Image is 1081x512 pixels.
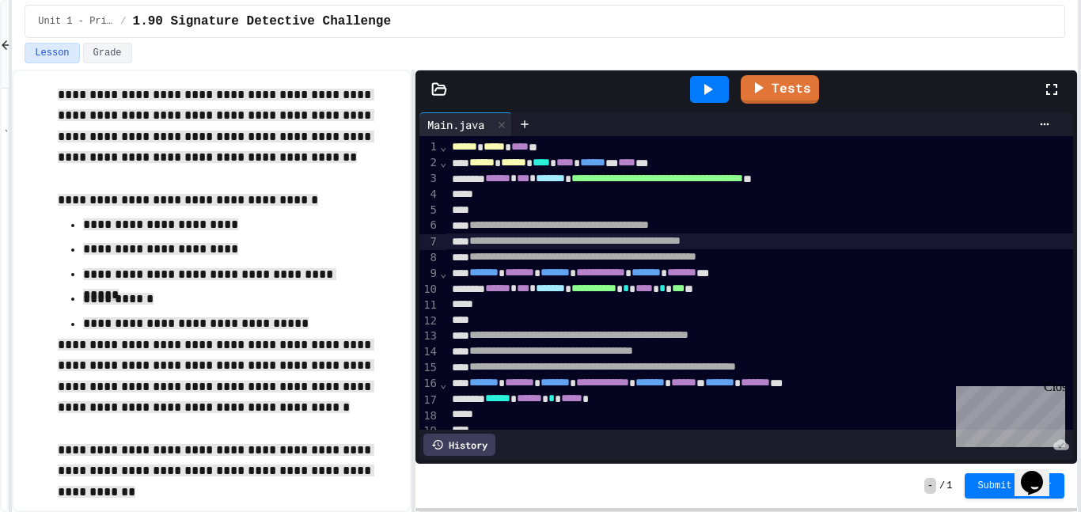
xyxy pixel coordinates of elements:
[419,250,439,266] div: 8
[419,313,439,329] div: 12
[419,282,439,298] div: 10
[1015,449,1065,496] iframe: chat widget
[419,112,512,136] div: Main.java
[977,480,1052,492] span: Submit Answer
[423,434,495,456] div: History
[419,344,439,360] div: 14
[419,298,439,313] div: 11
[439,156,447,169] span: Fold line
[419,116,492,133] div: Main.java
[924,478,936,494] span: -
[950,380,1065,447] iframe: chat widget
[419,155,439,171] div: 2
[439,267,447,279] span: Fold line
[419,139,439,155] div: 1
[965,473,1064,499] button: Submit Answer
[419,218,439,233] div: 6
[419,408,439,424] div: 18
[6,6,109,101] div: Chat with us now!Close
[419,203,439,218] div: 5
[946,480,952,492] span: 1
[25,43,79,63] button: Lesson
[439,377,447,390] span: Fold line
[419,376,439,392] div: 16
[419,360,439,376] div: 15
[419,266,439,282] div: 9
[38,15,114,28] span: Unit 1 - Printing & Primitive Types
[939,480,945,492] span: /
[419,393,439,408] div: 17
[419,171,439,187] div: 3
[419,234,439,250] div: 7
[120,15,126,28] span: /
[83,43,132,63] button: Grade
[419,423,439,439] div: 19
[133,12,391,31] span: 1.90 Signature Detective Challenge
[439,140,447,153] span: Fold line
[419,328,439,344] div: 13
[419,187,439,203] div: 4
[741,75,819,104] a: Tests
